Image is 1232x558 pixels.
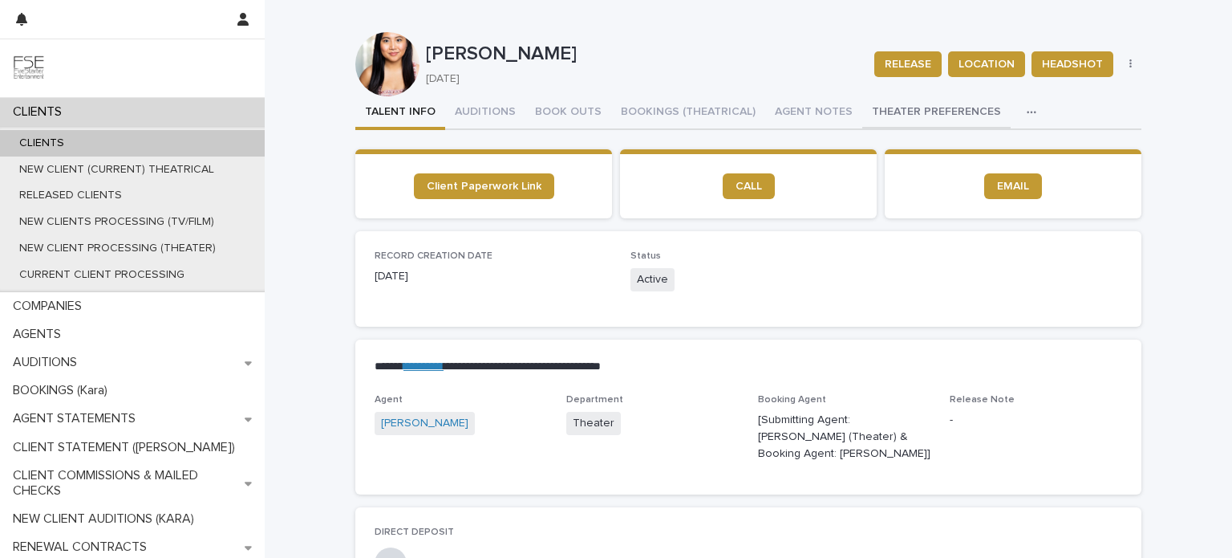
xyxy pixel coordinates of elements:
[630,251,661,261] span: Status
[6,189,135,202] p: RELEASED CLIENTS
[736,181,762,192] span: CALL
[375,527,454,537] span: DIRECT DEPOSIT
[874,51,942,77] button: RELEASE
[6,511,207,527] p: NEW CLIENT AUDITIONS (KARA)
[611,96,765,130] button: BOOKINGS (THEATRICAL)
[6,268,197,282] p: CURRENT CLIENT PROCESSING
[445,96,525,130] button: AUDITIONS
[1042,56,1103,72] span: HEADSHOT
[566,412,621,435] span: Theater
[6,383,120,398] p: BOOKINGS (Kara)
[13,52,45,84] img: 9JgRvJ3ETPGCJDhvPVA5
[765,96,862,130] button: AGENT NOTES
[566,395,623,405] span: Department
[6,468,245,499] p: CLIENT COMMISSIONS & MAILED CHECKS
[885,56,931,72] span: RELEASE
[984,173,1042,199] a: EMAIL
[355,96,445,130] button: TALENT INFO
[6,163,227,177] p: NEW CLIENT (CURRENT) THEATRICAL
[630,268,675,291] span: Active
[381,415,468,432] a: [PERSON_NAME]
[6,327,74,342] p: AGENTS
[950,395,1015,405] span: Release Note
[758,412,930,462] p: [Submitting Agent: [PERSON_NAME] (Theater) & Booking Agent: [PERSON_NAME]]
[6,299,95,314] p: COMPANIES
[375,251,492,261] span: RECORD CREATION DATE
[6,242,229,255] p: NEW CLIENT PROCESSING (THEATER)
[427,181,541,192] span: Client Paperwork Link
[6,540,160,555] p: RENEWAL CONTRACTS
[997,181,1029,192] span: EMAIL
[1031,51,1113,77] button: HEADSHOT
[958,56,1015,72] span: LOCATION
[6,355,90,370] p: AUDITIONS
[525,96,611,130] button: BOOK OUTS
[723,173,775,199] a: CALL
[375,268,611,285] p: [DATE]
[6,440,248,455] p: CLIENT STATEMENT ([PERSON_NAME])
[426,72,855,86] p: [DATE]
[6,411,148,426] p: AGENT STATEMENTS
[375,395,403,405] span: Agent
[862,96,1011,130] button: THEATER PREFERENCES
[758,395,826,405] span: Booking Agent
[950,412,1122,429] p: -
[948,51,1025,77] button: LOCATION
[6,136,77,150] p: CLIENTS
[6,104,75,120] p: CLIENTS
[414,173,554,199] a: Client Paperwork Link
[6,215,227,229] p: NEW CLIENTS PROCESSING (TV/FILM)
[426,43,861,66] p: [PERSON_NAME]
